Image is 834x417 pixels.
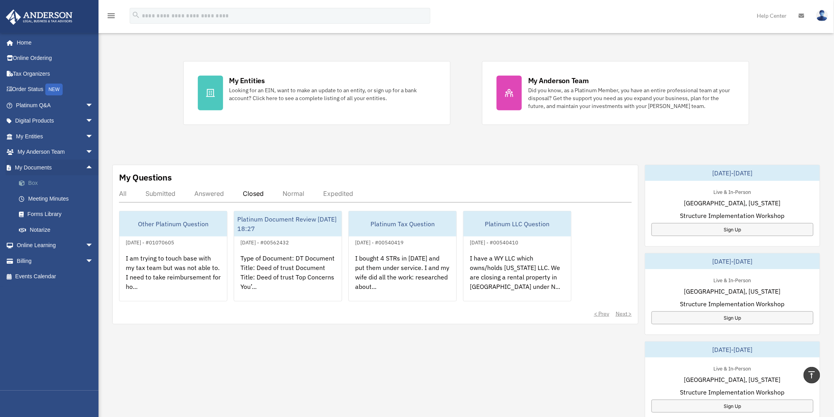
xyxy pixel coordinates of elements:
a: My Anderson Team Did you know, as a Platinum Member, you have an entire professional team at your... [482,61,749,125]
span: arrow_drop_down [86,253,101,269]
div: Platinum Document Review [DATE] 18:27 [234,211,342,236]
a: Forms Library [11,207,105,222]
div: NEW [45,84,63,95]
a: My Entities Looking for an EIN, want to make an update to an entity, or sign up for a bank accoun... [183,61,451,125]
div: [DATE]-[DATE] [645,342,820,357]
a: Sign Up [652,311,814,324]
a: vertical_align_top [804,367,820,383]
div: Other Platinum Question [119,211,227,236]
span: [GEOGRAPHIC_DATA], [US_STATE] [684,198,781,208]
div: Platinum LLC Question [464,211,571,236]
div: Expedited [323,190,353,197]
div: [DATE] - #01070605 [119,238,181,246]
div: Live & In-Person [707,364,758,372]
div: Platinum Tax Question [349,211,456,236]
a: Other Platinum Question[DATE] - #01070605I am trying to touch base with my tax team but was not a... [119,211,227,302]
div: I am trying to touch base with my tax team but was not able to. I need to take reimbursement for ... [119,247,227,309]
a: Box [11,175,105,191]
div: Answered [194,190,224,197]
a: Events Calendar [6,269,105,285]
div: Submitted [145,190,175,197]
a: My Documentsarrow_drop_up [6,160,105,175]
span: arrow_drop_down [86,97,101,114]
div: Live & In-Person [707,187,758,195]
img: User Pic [816,10,828,21]
div: [DATE] - #00540419 [349,238,410,246]
span: [GEOGRAPHIC_DATA], [US_STATE] [684,287,781,296]
a: Sign Up [652,223,814,236]
div: My Questions [119,171,172,183]
div: Live & In-Person [707,276,758,284]
i: search [132,11,140,19]
a: Platinum Q&Aarrow_drop_down [6,97,105,113]
i: vertical_align_top [807,370,817,380]
span: arrow_drop_down [86,128,101,145]
a: Notarize [11,222,105,238]
div: [DATE]-[DATE] [645,165,820,181]
a: Digital Productsarrow_drop_down [6,113,105,129]
a: Online Ordering [6,50,105,66]
span: [GEOGRAPHIC_DATA], [US_STATE] [684,375,781,384]
a: My Anderson Teamarrow_drop_down [6,144,105,160]
a: Billingarrow_drop_down [6,253,105,269]
div: I bought 4 STRs in [DATE] and put them under service. I and my wife did all the work: researched ... [349,247,456,309]
a: Meeting Minutes [11,191,105,207]
a: Order StatusNEW [6,82,105,98]
div: My Anderson Team [528,76,589,86]
div: [DATE]-[DATE] [645,253,820,269]
span: arrow_drop_up [86,160,101,176]
a: Platinum Document Review [DATE] 18:27[DATE] - #00562432Type of Document: DT Document Title: Deed ... [234,211,342,302]
div: [DATE] - #00562432 [234,238,295,246]
span: arrow_drop_down [86,238,101,254]
i: menu [106,11,116,20]
a: Platinum LLC Question[DATE] - #00540410I have a WY LLC which owns/holds [US_STATE] LLC. We are cl... [463,211,572,302]
a: Sign Up [652,400,814,413]
span: Structure Implementation Workshop [680,387,785,397]
a: Online Learningarrow_drop_down [6,238,105,253]
a: menu [106,14,116,20]
img: Anderson Advisors Platinum Portal [4,9,75,25]
div: [DATE] - #00540410 [464,238,525,246]
span: arrow_drop_down [86,144,101,160]
div: Normal [283,190,304,197]
a: Platinum Tax Question[DATE] - #00540419I bought 4 STRs in [DATE] and put them under service. I an... [348,211,457,302]
div: Type of Document: DT Document Title: Deed of trust Document Title: Deed of trust Top Concerns You... [234,247,342,309]
span: Structure Implementation Workshop [680,211,785,220]
a: Home [6,35,101,50]
div: All [119,190,127,197]
a: Tax Organizers [6,66,105,82]
div: Looking for an EIN, want to make an update to an entity, or sign up for a bank account? Click her... [229,86,436,102]
div: Closed [243,190,264,197]
span: arrow_drop_down [86,113,101,129]
div: I have a WY LLC which owns/holds [US_STATE] LLC. We are closing a rental property in [GEOGRAPHIC_... [464,247,571,309]
div: Did you know, as a Platinum Member, you have an entire professional team at your disposal? Get th... [528,86,735,110]
span: Structure Implementation Workshop [680,299,785,309]
div: My Entities [229,76,265,86]
a: My Entitiesarrow_drop_down [6,128,105,144]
